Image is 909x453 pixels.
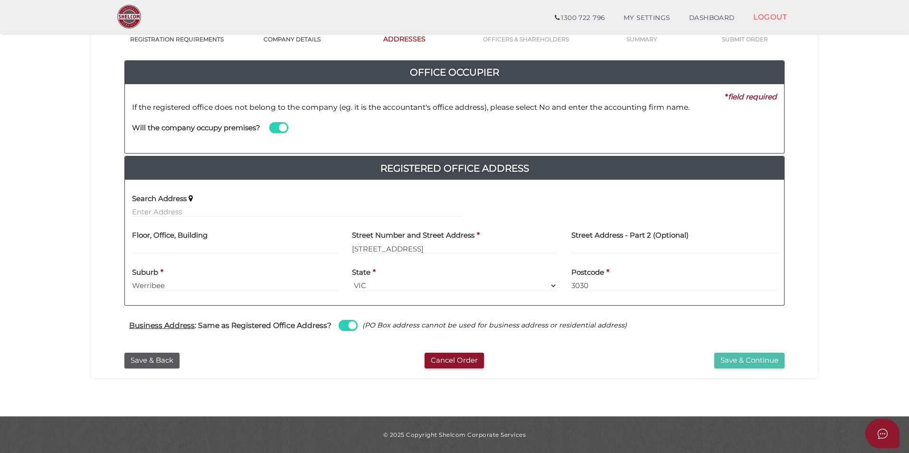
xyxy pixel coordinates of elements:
button: Cancel Order [425,353,484,368]
h4: Street Address - Part 2 (Optional) [571,231,689,240]
h4: Will the company occupy premises? [132,124,260,132]
button: Save & Continue [714,353,785,368]
h4: Suburb [132,269,158,277]
button: Open asap [865,419,900,448]
p: If the registered office does not belong to the company (eg. it is the accountant's office addres... [132,102,777,113]
h4: Search Address [132,195,187,203]
i: field required [728,92,777,101]
h4: : Same as Registered Office Address? [129,321,331,329]
input: Enter Address [132,207,462,217]
a: MY SETTINGS [614,9,680,28]
h4: State [352,269,370,277]
u: Business Address [129,321,195,330]
h4: Postcode [571,269,604,277]
button: Save & Back [124,353,180,368]
a: LOGOUT [744,7,796,27]
i: (PO Box address cannot be used for business address or residential address) [362,321,627,329]
h4: Street Number and Street Address [352,231,474,240]
a: 1300 722 796 [545,9,614,28]
a: DASHBOARD [680,9,744,28]
h4: Floor, Office, Building [132,231,208,240]
h4: Office Occupier [125,65,784,80]
i: Keep typing in your address(including suburb) until it appears [189,195,193,202]
a: Registered Office Address [125,161,784,176]
input: Enter Address [352,243,558,254]
div: © 2025 Copyright Shelcom Corporate Services [98,431,811,439]
input: Postcode must be exactly 4 digits [571,280,777,291]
